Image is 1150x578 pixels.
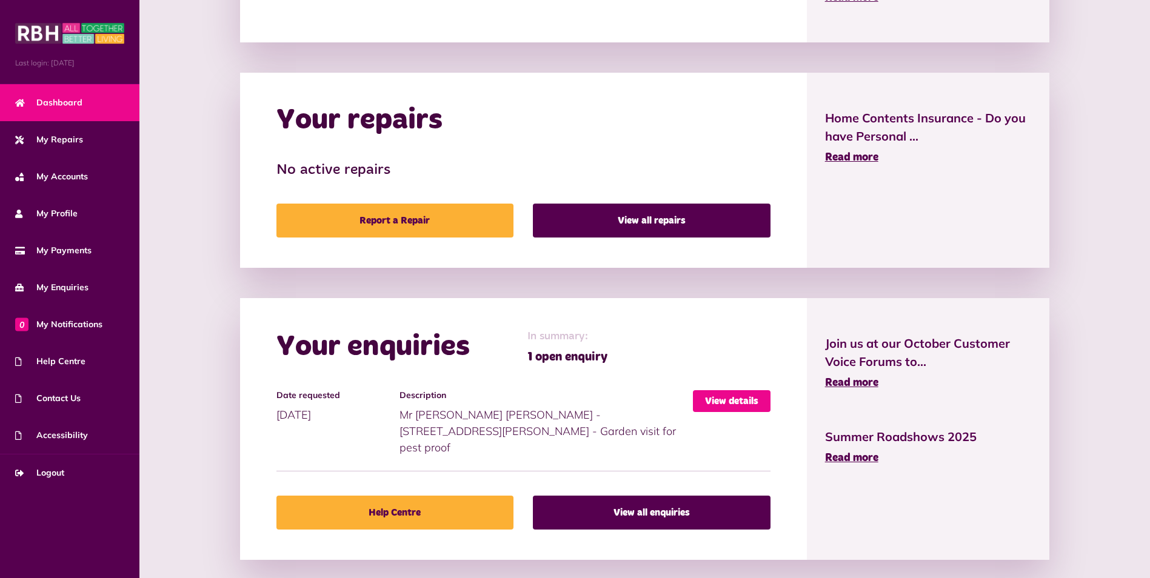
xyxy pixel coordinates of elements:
[276,390,394,400] h4: Date requested
[15,318,102,331] span: My Notifications
[15,96,82,109] span: Dashboard
[276,496,513,530] a: Help Centre
[533,496,770,530] a: View all enquiries
[15,281,89,294] span: My Enquiries
[825,428,1032,467] a: Summer Roadshows 2025 Read more
[15,317,28,331] span: 0
[399,390,692,456] div: Mr [PERSON_NAME] [PERSON_NAME] - [STREET_ADDRESS][PERSON_NAME] - Garden visit for pest proof
[399,390,686,400] h4: Description
[15,244,92,257] span: My Payments
[15,429,88,442] span: Accessibility
[15,170,88,183] span: My Accounts
[825,428,1032,446] span: Summer Roadshows 2025
[15,207,78,220] span: My Profile
[825,334,1032,371] span: Join us at our October Customer Voice Forums to...
[15,392,81,405] span: Contact Us
[825,377,878,388] span: Read more
[276,103,443,138] h2: Your repairs
[825,334,1032,391] a: Join us at our October Customer Voice Forums to... Read more
[527,348,607,366] span: 1 open enquiry
[15,21,124,45] img: MyRBH
[527,328,607,345] span: In summary:
[15,133,83,146] span: My Repairs
[533,204,770,238] a: View all repairs
[825,109,1032,166] a: Home Contents Insurance - Do you have Personal ... Read more
[825,109,1032,145] span: Home Contents Insurance - Do you have Personal ...
[276,204,513,238] a: Report a Repair
[693,390,771,412] a: View details
[825,453,878,463] span: Read more
[276,330,470,365] h2: Your enquiries
[825,152,878,163] span: Read more
[15,467,64,479] span: Logout
[276,162,771,179] h3: No active repairs
[276,390,400,423] div: [DATE]
[15,355,85,368] span: Help Centre
[15,58,124,68] span: Last login: [DATE]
